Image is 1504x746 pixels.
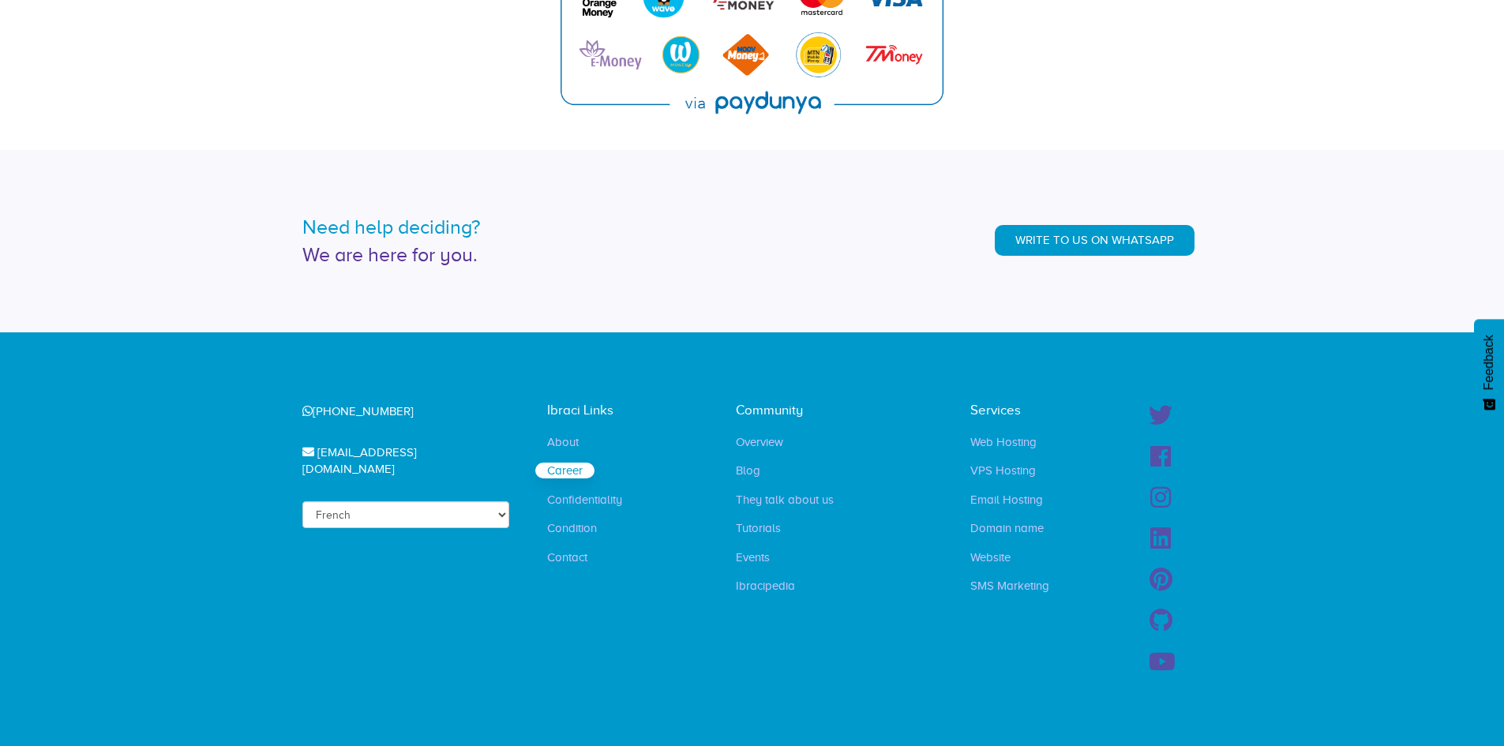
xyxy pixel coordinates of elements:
font: Feedback [1482,335,1495,390]
a: Domain name [958,520,1056,536]
font: Need help deciding? [302,216,481,238]
font: SMS Marketing [970,579,1049,592]
font: Career [547,464,583,477]
a: Overview [724,434,795,450]
font: Web Hosting [970,436,1037,448]
a: Blog [724,463,772,478]
font: Community [736,403,803,418]
font: Services [970,403,1021,418]
font: They talk about us [736,493,834,506]
font: Blog [736,464,760,477]
font: We are here for you. [302,244,478,265]
font: Confidentiality [547,493,622,506]
font: [EMAIL_ADDRESS][DOMAIN_NAME] [302,446,417,475]
a: Contact [535,549,599,565]
font: Ibracipedia [736,579,795,592]
font: Condition [547,522,597,534]
font: Email Hosting [970,493,1043,506]
a: Tutorials [724,520,793,536]
button: Feedback - View Survey [1474,319,1504,426]
a: SMS Marketing [958,578,1061,594]
a: Events [724,549,782,565]
a: Confidentiality [535,492,634,508]
font: Website [970,551,1011,564]
font: Write to us on WhatsApp [1015,234,1174,246]
a: Condition [535,520,609,536]
a: Email Hosting [958,492,1055,508]
a: VPS Hosting [958,463,1048,478]
iframe: Drift Widget Chat Window [1179,503,1495,677]
font: Overview [736,436,783,448]
font: Events [736,551,770,564]
font: Contact [547,551,587,564]
a: Web Hosting [958,434,1048,450]
a: Ibracipedia [724,578,807,594]
a: Website [958,549,1022,565]
font: Domain name [970,522,1044,534]
a: Career [535,463,594,478]
a: They talk about us [724,492,846,508]
iframe: Drift Widget Chat Controller [1425,667,1485,727]
font: About [547,436,579,448]
font: Ibraci Links [547,403,613,418]
font: [PHONE_NUMBER] [313,405,414,418]
font: VPS Hosting [970,464,1036,477]
font: Tutorials [736,522,781,534]
a: About [535,434,591,450]
a: Write to us on WhatsApp [995,225,1195,256]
